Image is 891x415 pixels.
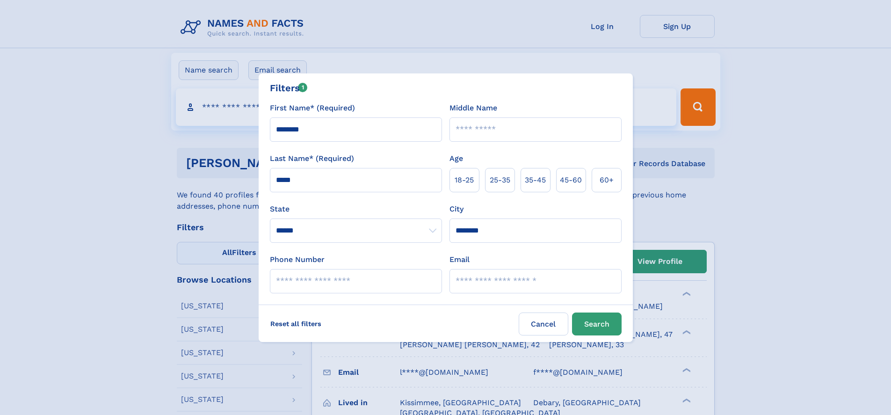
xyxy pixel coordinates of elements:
label: Email [449,254,470,265]
label: Age [449,153,463,164]
span: 45‑60 [560,175,582,186]
label: Cancel [519,313,568,335]
div: Filters [270,81,308,95]
label: Middle Name [449,102,497,114]
label: Reset all filters [264,313,327,335]
label: First Name* (Required) [270,102,355,114]
label: State [270,204,442,215]
label: City [449,204,464,215]
button: Search [572,313,622,335]
label: Phone Number [270,254,325,265]
label: Last Name* (Required) [270,153,354,164]
span: 18‑25 [455,175,474,186]
span: 35‑45 [525,175,546,186]
span: 60+ [600,175,614,186]
span: 25‑35 [490,175,510,186]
